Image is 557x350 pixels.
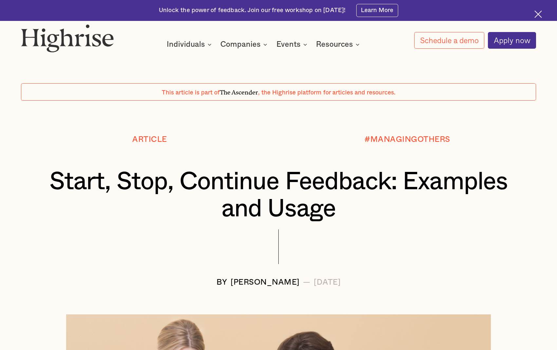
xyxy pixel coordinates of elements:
[258,90,396,96] span: , the Highrise platform for articles and resources.
[488,32,536,49] a: Apply now
[220,41,269,48] div: Companies
[42,168,515,223] h1: Start, Stop, Continue Feedback: Examples and Usage
[356,4,399,17] a: Learn More
[414,32,484,49] a: Schedule a demo
[316,41,362,48] div: Resources
[162,90,220,96] span: This article is part of
[21,24,114,52] img: Highrise logo
[276,41,309,48] div: Events
[314,278,341,287] div: [DATE]
[231,278,300,287] div: [PERSON_NAME]
[364,135,450,144] div: #MANAGINGOTHERS
[220,41,261,48] div: Companies
[276,41,301,48] div: Events
[167,41,214,48] div: Individuals
[220,87,258,94] span: The Ascender
[132,135,167,144] div: Article
[534,10,542,18] img: Cross icon
[316,41,353,48] div: Resources
[159,6,346,14] div: Unlock the power of feedback. Join our free workshop on [DATE]!
[303,278,310,287] div: —
[216,278,227,287] div: BY
[167,41,205,48] div: Individuals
